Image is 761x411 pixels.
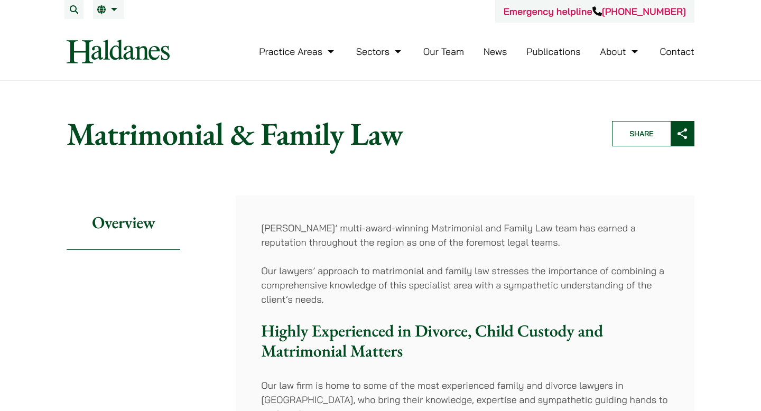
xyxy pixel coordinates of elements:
a: Emergency helpline[PHONE_NUMBER] [504,5,686,17]
button: Share [612,121,694,146]
a: Publications [526,45,581,58]
a: About [600,45,640,58]
h3: Highly Experienced in Divorce, Child Custody and Matrimonial Matters [261,321,669,361]
img: Logo of Haldanes [67,40,170,63]
p: [PERSON_NAME]’ multi-award-winning Matrimonial and Family Law team has earned a reputation throug... [261,221,669,249]
span: Share [612,122,671,146]
a: Practice Areas [259,45,337,58]
a: Sectors [356,45,404,58]
a: Our Team [423,45,464,58]
h1: Matrimonial & Family Law [67,115,594,153]
a: EN [97,5,120,14]
a: Contact [660,45,694,58]
h2: Overview [67,195,180,250]
a: News [484,45,507,58]
p: Our lawyers’ approach to matrimonial and family law stresses the importance of combining a compre... [261,264,669,306]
